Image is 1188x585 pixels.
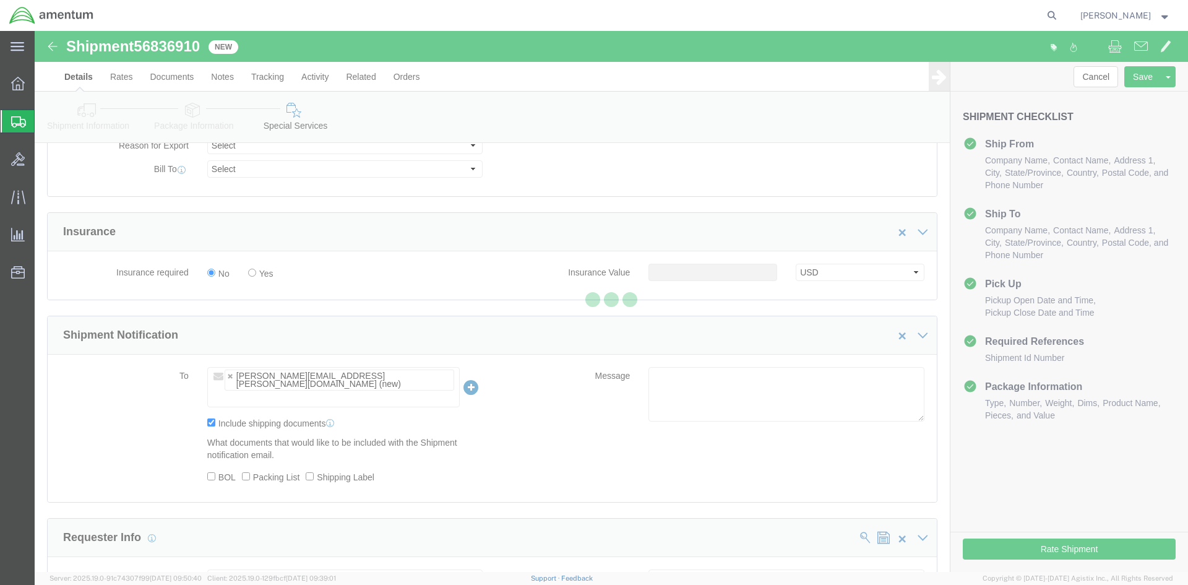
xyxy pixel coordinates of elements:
span: Robyn Williams [1080,9,1151,22]
img: logo [9,6,94,25]
a: Feedback [561,574,593,582]
span: [DATE] 09:50:40 [150,574,202,582]
span: [DATE] 09:39:01 [286,574,336,582]
span: Client: 2025.19.0-129fbcf [207,574,336,582]
a: Support [531,574,562,582]
button: [PERSON_NAME] [1080,8,1171,23]
span: Copyright © [DATE]-[DATE] Agistix Inc., All Rights Reserved [983,573,1173,584]
span: Server: 2025.19.0-91c74307f99 [49,574,202,582]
